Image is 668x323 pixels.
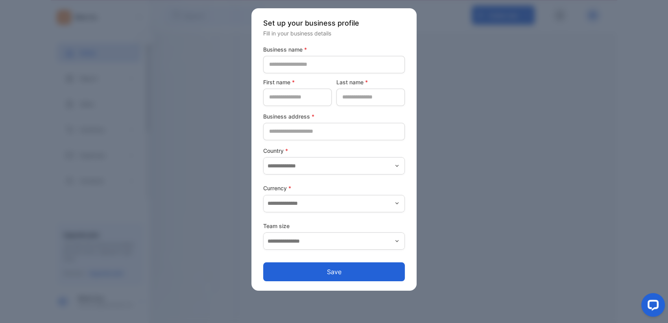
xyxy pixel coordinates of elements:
p: Set up your business profile [263,18,405,28]
label: Currency [263,184,405,192]
button: Save [263,262,405,281]
label: Team size [263,222,405,230]
iframe: LiveChat chat widget [635,290,668,323]
label: Country [263,147,405,155]
p: Fill in your business details [263,29,405,37]
label: Business address [263,112,405,121]
label: Last name [336,78,405,86]
label: Business name [263,45,405,54]
label: First name [263,78,332,86]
